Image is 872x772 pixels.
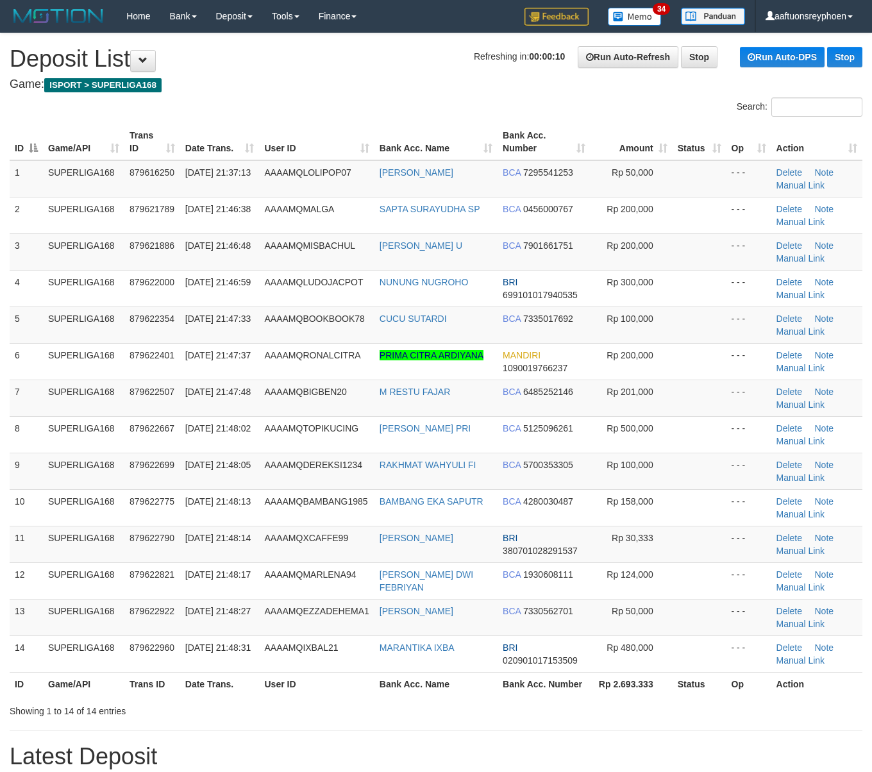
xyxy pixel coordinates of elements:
td: 7 [10,380,43,416]
th: Trans ID [124,672,180,696]
span: AAAAMQLUDOJACPOT [264,277,363,287]
a: Manual Link [776,326,825,337]
a: Manual Link [776,253,825,264]
a: Manual Link [776,582,825,592]
span: BCA [503,606,521,616]
td: SUPERLIGA168 [43,270,124,306]
span: AAAAMQMISBACHUL [264,240,355,251]
span: 879616250 [130,167,174,178]
h4: Game: [10,78,862,91]
span: 34 [653,3,670,15]
a: Note [815,642,834,653]
span: Rp 480,000 [607,642,653,653]
span: 879622699 [130,460,174,470]
a: [PERSON_NAME] [380,606,453,616]
span: 879621789 [130,204,174,214]
a: [PERSON_NAME] U [380,240,462,251]
a: Manual Link [776,619,825,629]
img: Feedback.jpg [524,8,589,26]
a: Note [815,314,834,324]
span: Copy 7335017692 to clipboard [523,314,573,324]
th: Bank Acc. Name: activate to sort column ascending [374,124,498,160]
a: MARANTIKA IXBA [380,642,455,653]
td: 4 [10,270,43,306]
a: Note [815,569,834,580]
a: Manual Link [776,180,825,190]
span: Rp 50,000 [612,606,653,616]
a: Delete [776,350,802,360]
span: Rp 300,000 [607,277,653,287]
td: 10 [10,489,43,526]
img: MOTION_logo.png [10,6,107,26]
td: SUPERLIGA168 [43,526,124,562]
span: Copy 5125096261 to clipboard [523,423,573,433]
th: Action: activate to sort column ascending [771,124,862,160]
td: SUPERLIGA168 [43,160,124,197]
th: User ID: activate to sort column ascending [259,124,374,160]
span: 879622821 [130,569,174,580]
td: - - - [726,526,771,562]
td: 6 [10,343,43,380]
span: [DATE] 21:46:48 [185,240,251,251]
span: BRI [503,277,517,287]
span: 879622000 [130,277,174,287]
span: Copy 0456000767 to clipboard [523,204,573,214]
a: Delete [776,460,802,470]
a: Manual Link [776,655,825,666]
td: - - - [726,160,771,197]
a: [PERSON_NAME] DWI FEBRIYAN [380,569,473,592]
a: Delete [776,496,802,507]
a: SAPTA SURAYUDHA SP [380,204,480,214]
td: SUPERLIGA168 [43,416,124,453]
span: Rp 50,000 [612,167,653,178]
th: Bank Acc. Number [498,672,591,696]
span: BCA [503,387,521,397]
span: [DATE] 21:46:38 [185,204,251,214]
a: Delete [776,533,802,543]
td: - - - [726,453,771,489]
span: BCA [503,460,521,470]
span: Copy 1090019766237 to clipboard [503,363,567,373]
span: Copy 4280030487 to clipboard [523,496,573,507]
td: SUPERLIGA168 [43,343,124,380]
a: Note [815,240,834,251]
a: Run Auto-Refresh [578,46,678,68]
a: BAMBANG EKA SAPUTR [380,496,483,507]
a: Manual Link [776,546,825,556]
td: - - - [726,489,771,526]
a: Delete [776,277,802,287]
td: - - - [726,197,771,233]
span: 879622775 [130,496,174,507]
a: Stop [827,47,862,67]
span: BCA [503,314,521,324]
span: Rp 201,000 [607,387,653,397]
td: SUPERLIGA168 [43,233,124,270]
span: [DATE] 21:48:27 [185,606,251,616]
td: 11 [10,526,43,562]
td: - - - [726,343,771,380]
strong: 00:00:10 [529,51,565,62]
span: BCA [503,240,521,251]
th: Bank Acc. Number: activate to sort column ascending [498,124,591,160]
span: AAAAMQBOOKBOOK78 [264,314,364,324]
a: M RESTU FAJAR [380,387,450,397]
td: - - - [726,380,771,416]
span: AAAAMQLOLIPOP07 [264,167,351,178]
th: ID: activate to sort column descending [10,124,43,160]
span: [DATE] 21:48:02 [185,423,251,433]
td: - - - [726,270,771,306]
td: SUPERLIGA168 [43,599,124,635]
th: Op [726,672,771,696]
a: Note [815,204,834,214]
span: 879622401 [130,350,174,360]
span: AAAAMQBIGBEN20 [264,387,346,397]
span: BCA [503,423,521,433]
span: 879622790 [130,533,174,543]
td: - - - [726,635,771,672]
a: [PERSON_NAME] [380,533,453,543]
a: [PERSON_NAME] [380,167,453,178]
span: Rp 124,000 [607,569,653,580]
span: Rp 500,000 [607,423,653,433]
span: Rp 100,000 [607,314,653,324]
th: Bank Acc. Name [374,672,498,696]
